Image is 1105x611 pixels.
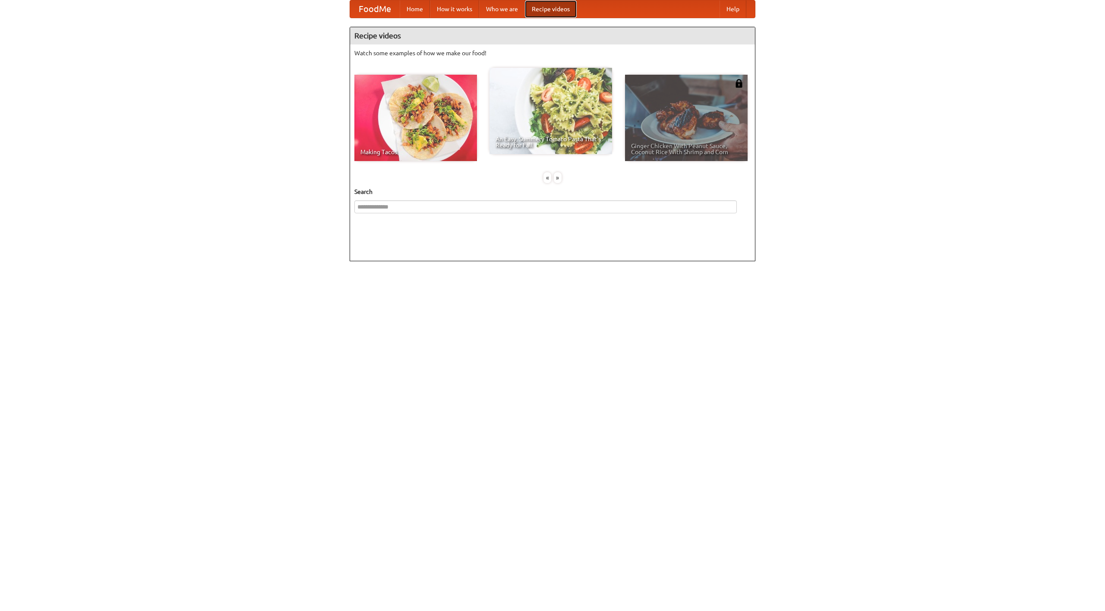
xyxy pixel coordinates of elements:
span: An Easy, Summery Tomato Pasta That's Ready for Fall [496,136,606,148]
a: Home [400,0,430,18]
a: An Easy, Summery Tomato Pasta That's Ready for Fall [489,68,612,154]
span: Making Tacos [360,149,471,155]
a: Making Tacos [354,75,477,161]
h4: Recipe videos [350,27,755,44]
div: « [543,172,551,183]
a: Who we are [479,0,525,18]
p: Watch some examples of how we make our food! [354,49,751,57]
h5: Search [354,187,751,196]
a: How it works [430,0,479,18]
a: FoodMe [350,0,400,18]
a: Recipe videos [525,0,577,18]
a: Help [720,0,746,18]
div: » [554,172,562,183]
img: 483408.png [735,79,743,88]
